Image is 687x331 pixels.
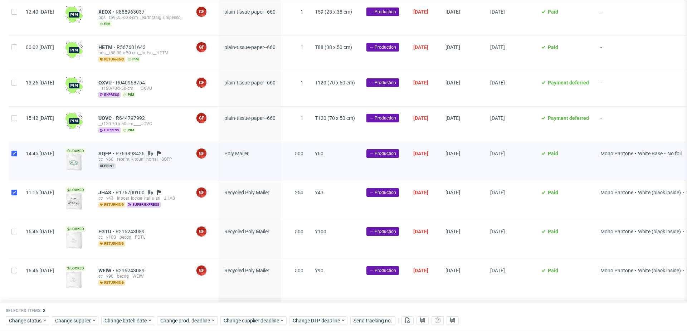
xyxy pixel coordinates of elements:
[117,44,147,50] a: R567601643
[196,188,206,198] figcaption: GF
[98,80,116,86] span: OXVU
[413,115,428,121] span: [DATE]
[600,268,633,273] span: Mono Pantone
[295,229,303,234] span: 500
[445,229,460,234] span: [DATE]
[490,151,505,156] span: [DATE]
[490,229,505,234] span: [DATE]
[196,113,206,123] figcaption: GF
[65,154,83,171] img: data
[490,190,505,195] span: [DATE]
[65,193,83,210] img: version_two_editor_design.png
[413,151,428,156] span: [DATE]
[548,115,589,121] span: Payment deferred
[65,148,86,154] span: Locked
[667,151,682,156] span: No foil
[548,151,558,156] span: Paid
[315,268,325,273] span: Y90.
[638,190,681,195] span: White (black inside)
[369,115,396,121] span: → Production
[490,268,505,273] span: [DATE]
[633,229,638,234] span: •
[633,268,638,273] span: •
[65,266,86,271] span: Locked
[315,44,352,50] span: T88 (38 x 50 cm)
[98,127,121,133] span: express
[224,151,249,156] span: Poly Mailer
[293,317,341,324] span: Change DTP deadline
[98,121,184,127] div: __t120-70-x-50-cm____UOVC
[65,187,86,193] span: Locked
[196,78,206,88] figcaption: GF
[638,151,663,156] span: White Base
[295,268,303,273] span: 500
[98,44,117,50] a: HETM
[65,6,83,23] img: wHgJFi1I6lmhQAAAABJRU5ErkJggg==
[26,190,54,195] span: 11:16 [DATE]
[681,190,686,195] span: •
[413,80,428,86] span: [DATE]
[681,229,686,234] span: •
[681,268,686,273] span: •
[224,229,269,234] span: Recycled Poly Mailer
[65,271,83,288] img: version_two_editor_design
[196,7,206,17] figcaption: GF
[354,318,392,323] span: Send tracking no.
[98,268,116,273] a: WEIW
[98,273,184,279] div: cc__y90__becdg__WEIW
[600,229,633,234] span: Mono Pantone
[55,317,92,324] span: Change supplier
[633,190,638,195] span: •
[369,267,396,274] span: → Production
[369,79,396,86] span: → Production
[122,127,136,133] span: pim
[315,9,352,15] span: T59 (25 x 38 cm)
[315,115,355,121] span: T120 (70 x 50 cm)
[26,9,54,15] span: 12:40 [DATE]
[116,80,146,86] a: R040968754
[490,115,505,121] span: [DATE]
[413,229,428,234] span: [DATE]
[98,115,116,121] a: UOVC
[65,226,86,232] span: Locked
[65,112,83,130] img: wHgJFi1I6lmhQAAAABJRU5ErkJggg==
[98,202,125,208] span: returning
[490,44,505,50] span: [DATE]
[369,44,396,50] span: → Production
[26,44,54,50] span: 00:02 [DATE]
[98,86,184,91] div: __t120-70-x-50-cm____OXVU
[548,190,558,195] span: Paid
[224,44,276,50] span: plain-tissue-paper--660
[301,9,303,15] span: 1
[196,266,206,276] figcaption: GF
[638,229,681,234] span: White (black inside)
[116,190,146,195] span: R176700100
[116,229,146,234] span: R216243089
[127,57,140,62] span: pim
[369,189,396,196] span: → Production
[445,190,460,195] span: [DATE]
[116,268,146,273] a: R216243089
[196,227,206,237] figcaption: GF
[116,151,146,156] a: R763893426
[490,80,505,86] span: [DATE]
[301,80,303,86] span: 1
[413,190,428,195] span: [DATE]
[98,92,121,98] span: express
[98,229,116,234] a: FGTU
[122,92,136,98] span: pim
[98,151,116,156] span: SQFP
[98,21,112,27] span: pim
[98,280,125,286] span: returning
[116,115,146,121] a: R644797992
[413,268,428,273] span: [DATE]
[98,190,116,195] a: JHAS
[445,9,460,15] span: [DATE]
